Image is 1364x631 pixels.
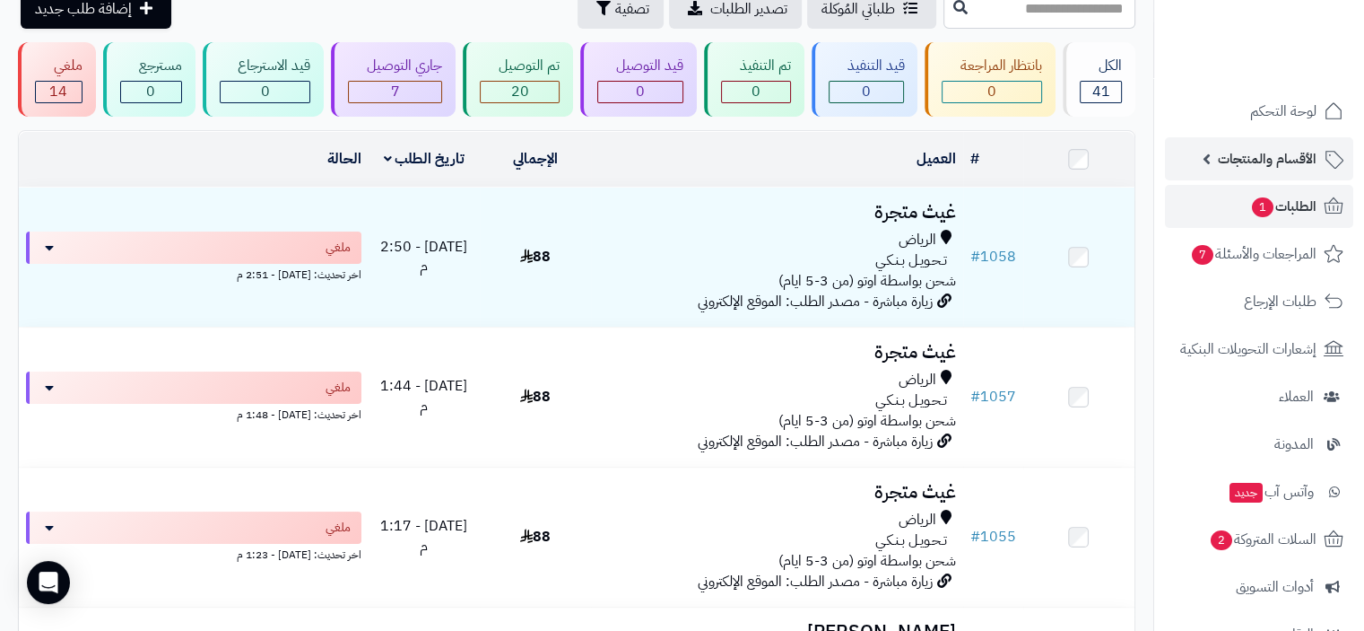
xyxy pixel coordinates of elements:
[598,202,955,223] h3: غيث متجرة
[722,82,790,102] div: 0
[513,148,558,170] a: الإجمالي
[721,56,791,76] div: تم التنفيذ
[698,571,933,592] span: زيارة مباشرة - مصدر الطلب: الموقع الإلكتروني
[875,250,947,271] span: تـحـويـل بـنـكـي
[899,230,936,250] span: الرياض
[380,236,467,278] span: [DATE] - 2:50 م
[1165,185,1353,228] a: الطلبات1
[220,56,311,76] div: قيد الاسترجاع
[221,82,310,102] div: 0
[120,56,182,76] div: مسترجع
[327,148,361,170] a: الحالة
[752,81,760,102] span: 0
[348,56,442,76] div: جاري التوصيل
[1250,194,1316,219] span: الطلبات
[921,42,1059,117] a: بانتظار المراجعة 0
[100,42,199,117] a: مسترجع 0
[1165,280,1353,323] a: طلبات الإرجاع
[808,42,922,117] a: قيد التنفيذ 0
[577,42,700,117] a: قيد التوصيل 0
[1165,565,1353,609] a: أدوات التسويق
[700,42,808,117] a: تم التنفيذ 0
[1209,527,1316,552] span: السلات المتروكة
[970,526,1016,548] a: #1055
[1244,289,1316,314] span: طلبات الإرجاع
[1229,483,1263,503] span: جديد
[778,270,956,292] span: شحن بواسطة اوتو (من 3-5 ايام)
[1165,375,1353,418] a: العملاء
[1274,432,1314,457] span: المدونة
[778,550,956,572] span: شحن بواسطة اوتو (من 3-5 ايام)
[326,379,351,397] span: ملغي
[146,81,155,102] span: 0
[1165,328,1353,371] a: إشعارات التحويلات البنكية
[199,42,328,117] a: قيد الاسترجاع 0
[987,81,996,102] span: 0
[1211,530,1232,550] span: 2
[1165,470,1353,513] a: وآتس آبجديد
[520,246,551,267] span: 88
[899,510,936,530] span: الرياض
[970,148,979,170] a: #
[598,342,955,363] h3: غيث متجرة
[261,81,270,102] span: 0
[698,291,933,312] span: زيارة مباشرة - مصدر الطلب: الموقع الإلكتروني
[49,81,67,102] span: 14
[917,148,956,170] a: العميل
[1190,241,1316,267] span: المراجعات والأسئلة
[481,82,559,102] div: 20
[597,56,683,76] div: قيد التوصيل
[1165,232,1353,276] a: المراجعات والأسئلة7
[1165,423,1353,466] a: المدونة
[970,526,980,548] span: #
[1059,42,1139,117] a: الكل41
[36,82,82,102] div: 14
[943,82,1041,102] div: 0
[380,515,467,557] span: [DATE] - 1:17 م
[1092,81,1110,102] span: 41
[970,386,1016,408] a: #1057
[970,386,980,408] span: #
[942,56,1042,76] div: بانتظار المراجعة
[1218,146,1316,171] span: الأقسام والمنتجات
[970,246,1016,267] a: #1058
[480,56,560,76] div: تم التوصيل
[970,246,980,267] span: #
[26,264,361,283] div: اخر تحديث: [DATE] - 2:51 م
[1242,45,1347,83] img: logo-2.png
[829,56,905,76] div: قيد التنفيذ
[636,81,645,102] span: 0
[1165,90,1353,133] a: لوحة التحكم
[27,561,70,604] div: Open Intercom Messenger
[459,42,577,117] a: تم التوصيل 20
[875,390,947,411] span: تـحـويـل بـنـكـي
[26,544,361,563] div: اخر تحديث: [DATE] - 1:23 م
[698,431,933,452] span: زيارة مباشرة - مصدر الطلب: الموقع الإلكتروني
[899,370,936,390] span: الرياض
[830,82,904,102] div: 0
[1252,197,1273,217] span: 1
[875,530,947,551] span: تـحـويـل بـنـكـي
[598,82,682,102] div: 0
[862,81,871,102] span: 0
[1279,384,1314,409] span: العملاء
[326,239,351,257] span: ملغي
[778,410,956,432] span: شحن بواسطة اوتو (من 3-5 ايام)
[121,82,181,102] div: 0
[598,482,955,503] h3: غيث متجرة
[1192,245,1213,265] span: 7
[14,42,100,117] a: ملغي 14
[391,81,400,102] span: 7
[1165,518,1353,561] a: السلات المتروكة2
[35,56,83,76] div: ملغي
[349,82,441,102] div: 7
[511,81,529,102] span: 20
[1180,337,1316,362] span: إشعارات التحويلات البنكية
[26,404,361,423] div: اخر تحديث: [DATE] - 1:48 م
[1250,99,1316,124] span: لوحة التحكم
[520,386,551,408] span: 88
[520,526,551,548] span: 88
[380,375,467,417] span: [DATE] - 1:44 م
[384,148,465,170] a: تاريخ الطلب
[326,519,351,537] span: ملغي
